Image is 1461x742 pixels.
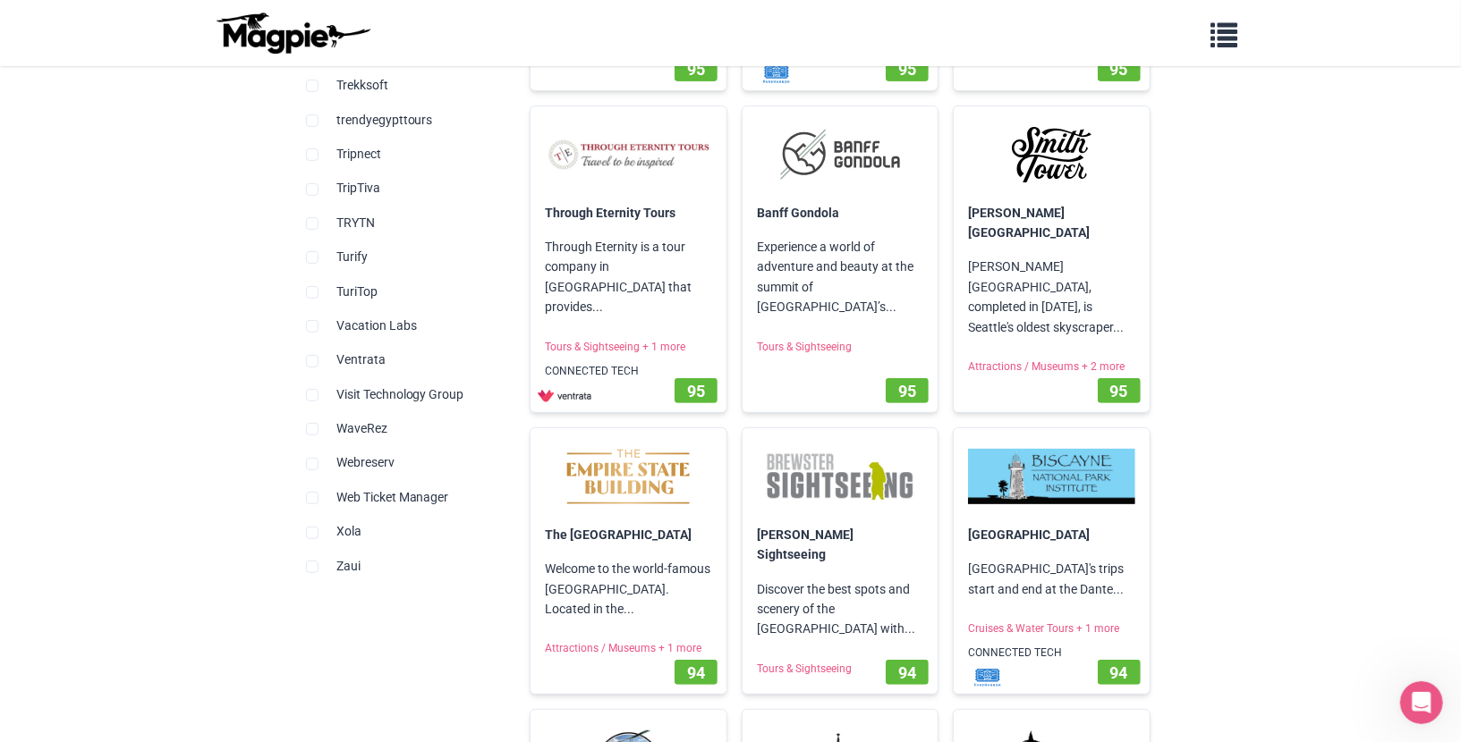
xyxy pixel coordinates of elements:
p: Experience a world of adventure and beauty at the summit of [GEOGRAPHIC_DATA]’s... [743,223,938,332]
p: [PERSON_NAME][GEOGRAPHIC_DATA], completed in [DATE], is Seattle's oldest skyscraper... [954,242,1149,351]
img: ounbir3vnerptndakfen.svg [538,387,591,405]
p: Through Eternity is a tour company in [GEOGRAPHIC_DATA] that provides... [531,223,726,332]
div: trendyegypttours [306,96,498,130]
span: 95 [1110,60,1128,79]
div: Webreserv [306,438,498,472]
div: WaveRez [306,404,498,438]
img: Smith Tower logo [968,121,1134,189]
p: Tours & Sightseeing + 1 more [531,332,726,363]
div: Ventrata [306,335,498,369]
span: 94 [687,663,705,682]
img: mf1jrhtrrkrdcsvakxwt.svg [750,65,803,83]
p: Tours & Sightseeing [743,332,938,363]
span: 95 [687,382,705,401]
div: Vacation Labs [306,301,498,335]
div: Turify [306,232,498,266]
img: Through Eternity Tours logo [545,121,711,189]
a: [GEOGRAPHIC_DATA] [968,527,1090,542]
img: Biscayne National Park Institute logo [968,443,1134,510]
div: Zaui [306,542,498,576]
img: mf1jrhtrrkrdcsvakxwt.svg [961,669,1015,687]
p: CONNECTED TECH [531,356,726,387]
p: Cruises & Water Tours + 1 more [954,613,1149,645]
span: 95 [1110,382,1128,401]
span: 95 [687,60,705,79]
div: TuriTop [306,267,498,301]
div: Xola [306,507,498,541]
img: Banff Gondola logo [757,121,923,189]
div: TripTiva [306,164,498,198]
div: TRYTN [306,198,498,232]
iframe: Intercom live chat [1400,681,1443,724]
a: The [GEOGRAPHIC_DATA] [545,527,692,542]
a: [PERSON_NAME][GEOGRAPHIC_DATA] [968,206,1090,240]
p: Attractions / Museums + 2 more [954,351,1149,383]
p: Discover the best spots and scenery of the [GEOGRAPHIC_DATA] with... [743,565,938,653]
a: Through Eternity Tours [545,206,675,220]
p: Tours & Sightseeing [743,653,938,685]
a: Banff Gondola [757,206,839,220]
div: Trekksoft [306,61,498,95]
div: Visit Technology Group [306,370,498,404]
a: [PERSON_NAME] Sightseeing [757,527,854,561]
p: [GEOGRAPHIC_DATA]'s trips start and end at the Dante... [954,544,1149,613]
img: Brewster Sightseeing logo [757,443,923,510]
p: Attractions / Museums + 1 more [531,633,726,664]
img: logo-ab69f6fb50320c5b225c76a69d11143b.png [212,12,373,55]
div: Web Ticket Manager [306,473,498,507]
span: 95 [898,382,916,401]
img: The Empire State Building logo [545,443,711,510]
div: Tripnect [306,130,498,164]
span: 95 [898,60,916,79]
p: CONNECTED TECH [954,637,1149,669]
span: 94 [898,663,916,682]
span: 94 [1110,663,1128,682]
p: Welcome to the world-famous [GEOGRAPHIC_DATA]. Located in the... [531,544,726,633]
